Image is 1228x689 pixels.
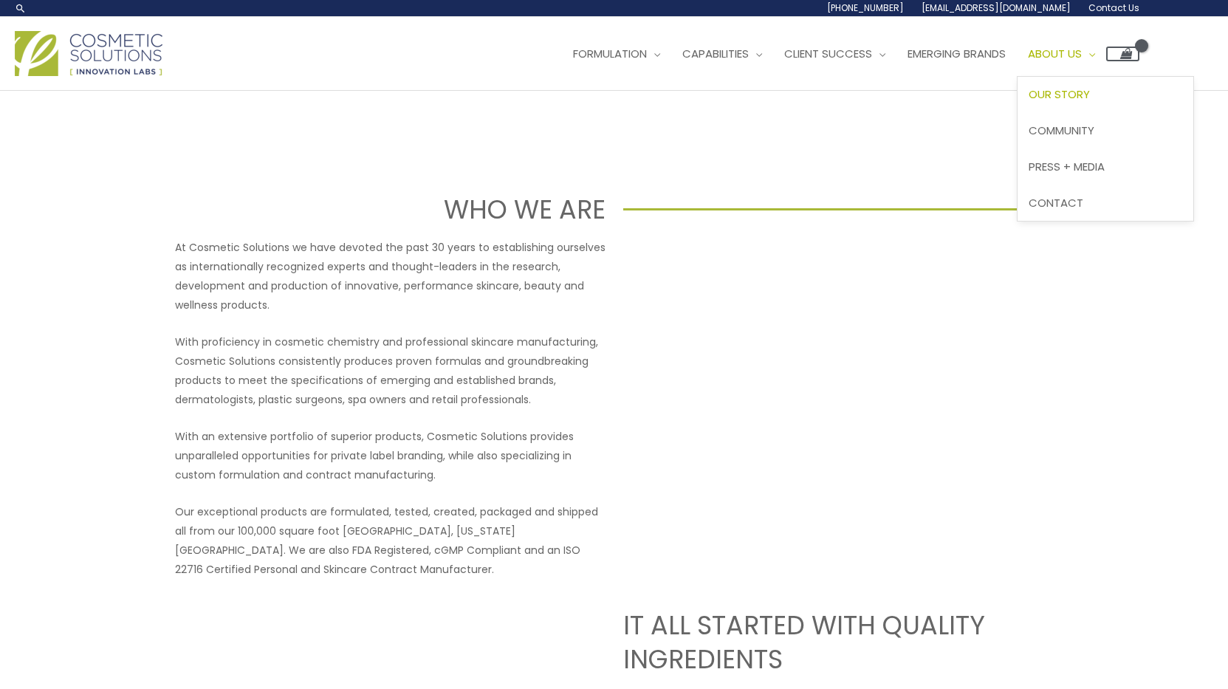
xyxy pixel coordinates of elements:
p: Our exceptional products are formulated, tested, created, packaged and shipped all from our 100,0... [175,502,606,579]
a: About Us [1017,32,1106,76]
a: Community [1018,113,1193,149]
span: Community [1029,123,1094,138]
nav: Site Navigation [551,32,1139,76]
a: Formulation [562,32,671,76]
p: At Cosmetic Solutions we have devoted the past 30 years to establishing ourselves as internationa... [175,238,606,315]
span: Our Story [1029,86,1090,102]
iframe: Get to know Cosmetic Solutions Private Label Skin Care [623,238,1054,480]
p: With proficiency in cosmetic chemistry and professional skincare manufacturing, Cosmetic Solution... [175,332,606,409]
span: [PHONE_NUMBER] [827,1,904,14]
span: Contact Us [1088,1,1139,14]
span: Contact [1029,195,1083,210]
img: Cosmetic Solutions Logo [15,31,162,76]
span: Capabilities [682,46,749,61]
a: Press + Media [1018,148,1193,185]
span: Press + Media [1029,159,1105,174]
a: Contact [1018,185,1193,221]
span: Client Success [784,46,872,61]
a: Capabilities [671,32,773,76]
span: About Us [1028,46,1082,61]
span: Emerging Brands [908,46,1006,61]
a: View Shopping Cart, empty [1106,47,1139,61]
h1: WHO WE ARE [83,191,606,227]
a: Search icon link [15,2,27,14]
a: Emerging Brands [896,32,1017,76]
p: With an extensive portfolio of superior products, Cosmetic Solutions provides unparalleled opport... [175,427,606,484]
span: [EMAIL_ADDRESS][DOMAIN_NAME] [922,1,1071,14]
span: Formulation [573,46,647,61]
a: Client Success [773,32,896,76]
a: Our Story [1018,77,1193,113]
h2: IT ALL STARTED WITH QUALITY INGREDIENTS [623,609,1054,676]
